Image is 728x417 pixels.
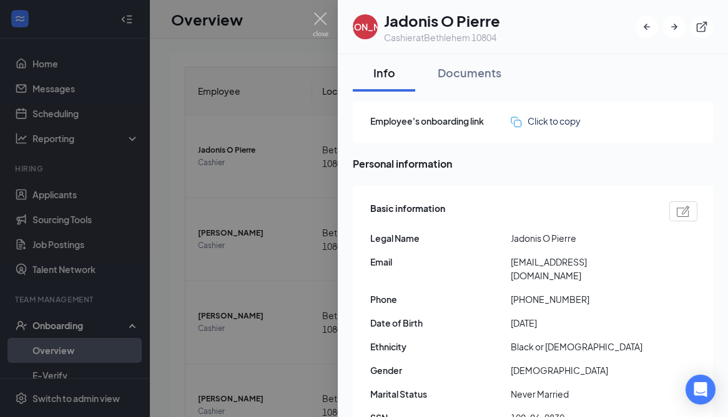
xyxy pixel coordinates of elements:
span: Legal Name [370,231,511,245]
span: [DATE] [511,316,651,330]
svg: ArrowLeftNew [641,21,653,33]
svg: ExternalLink [696,21,708,33]
span: Date of Birth [370,316,511,330]
button: ArrowRight [663,16,686,38]
svg: ArrowRight [668,21,681,33]
span: Jadonis O Pierre [511,231,651,245]
button: ExternalLink [691,16,713,38]
button: ArrowLeftNew [636,16,658,38]
span: Basic information [370,201,445,221]
span: [PHONE_NUMBER] [511,292,651,306]
span: Gender [370,363,511,377]
span: [EMAIL_ADDRESS][DOMAIN_NAME] [511,255,651,282]
span: [DEMOGRAPHIC_DATA] [511,363,651,377]
span: Never Married [511,387,651,401]
div: Documents [438,65,501,80]
span: Marital Status [370,387,511,401]
span: Personal information [353,156,713,171]
span: Employee's onboarding link [370,114,511,128]
div: Open Intercom Messenger [686,375,716,405]
button: Click to copy [511,114,581,128]
span: Phone [370,292,511,306]
div: Cashier at Bethlehem 10804 [384,31,500,44]
img: click-to-copy.71757273a98fde459dfc.svg [511,117,521,127]
h1: Jadonis O Pierre [384,10,500,31]
div: [PERSON_NAME] [329,21,401,33]
span: Ethnicity [370,340,511,353]
span: Black or [DEMOGRAPHIC_DATA] [511,340,651,353]
span: Email [370,255,511,269]
div: Info [365,65,403,80]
